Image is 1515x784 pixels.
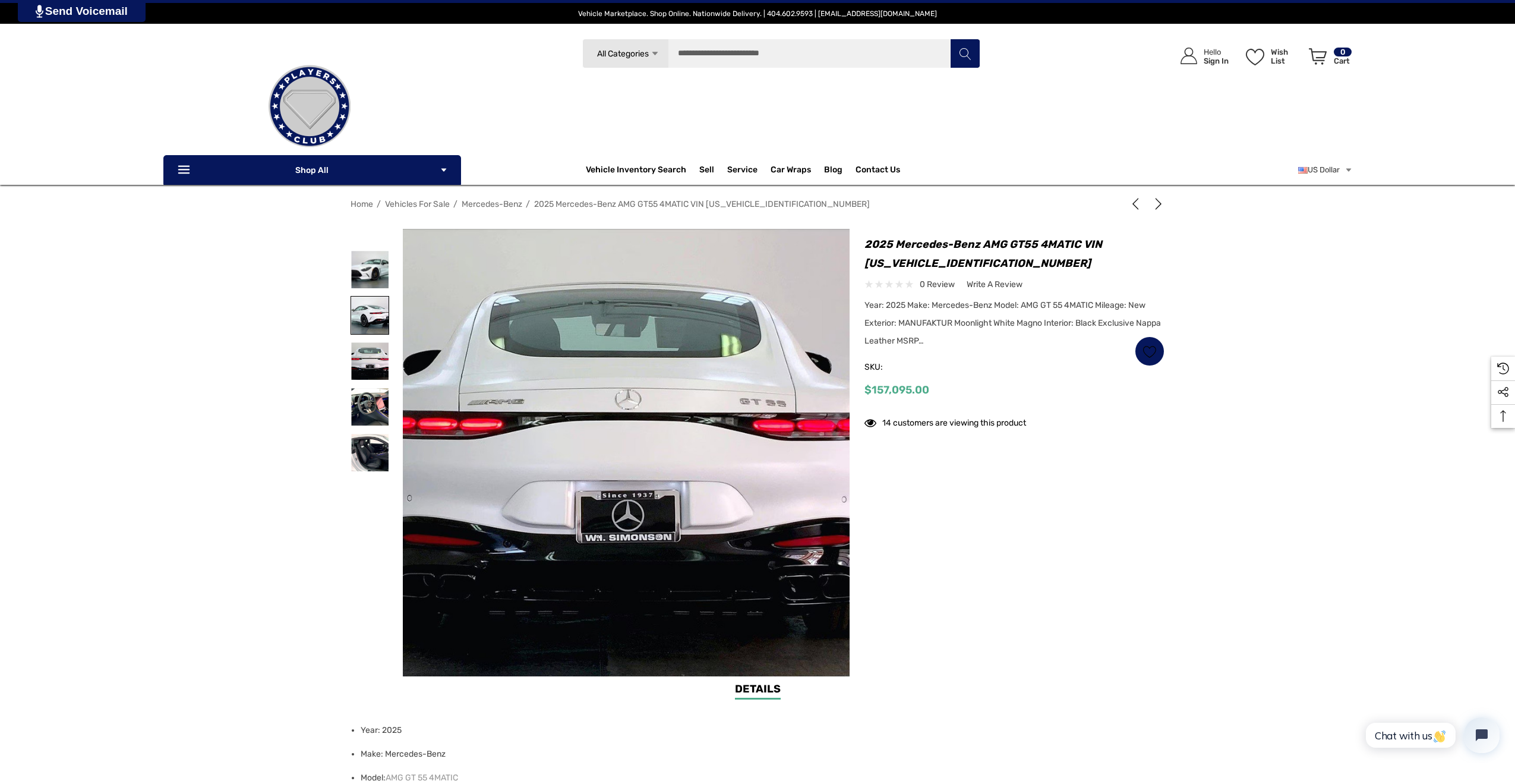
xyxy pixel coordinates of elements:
a: All Categories Icon Arrow Down Icon Arrow Up [582,39,668,68]
a: 2025 Mercedes-Benz AMG GT55 4MATIC VIN [US_VEHICLE_IDENTIFICATION_NUMBER] [534,199,870,209]
svg: Social Media [1497,386,1509,398]
p: Sign In [1204,56,1229,65]
span: Sell [699,165,714,178]
span: 0 review [920,277,955,292]
span: Year: 2025 Make: Mercedes-Benz Model: AMG GT 55 4MATIC Mileage: New Exterior: MANUFAKTUR Moonligh... [864,300,1161,346]
li: Make: Mercedes-Benz [361,742,1157,766]
a: Vehicles For Sale [385,199,450,209]
a: Vehicle Inventory Search [586,165,686,178]
span: $157,095.00 [864,383,929,396]
a: Wish List [1135,336,1164,366]
span: Write a Review [967,279,1022,290]
span: All Categories [596,49,648,59]
h1: 2025 Mercedes-Benz AMG GT55 4MATIC VIN [US_VEHICLE_IDENTIFICATION_NUMBER] [864,235,1164,273]
p: 0 [1334,48,1352,56]
svg: Top [1491,410,1515,422]
a: USD [1298,158,1353,182]
span: SKU: [864,359,924,376]
p: Wish List [1271,48,1302,65]
button: Search [950,39,980,68]
a: Service [727,165,757,178]
p: Cart [1334,56,1352,65]
p: Hello [1204,48,1229,56]
li: Year: 2025 [361,719,1157,742]
iframe: Tidio Chat [1353,707,1510,763]
a: Write a Review [967,277,1022,292]
div: 14 customers are viewing this product [864,412,1026,430]
svg: Icon Arrow Down [651,49,659,58]
a: Wish List Wish List [1241,36,1303,77]
svg: Icon Line [176,163,194,177]
a: Mercedes-Benz [462,199,522,209]
a: Cart with 0 items [1303,36,1353,82]
img: For Sale 2025 Mercedes-Benz AMG GT55 4MATIC VIN W1KRJ8AB1SF005118 [351,297,389,334]
a: Sign in [1167,36,1235,77]
span: Vehicle Marketplace. Shop Online. Nationwide Delivery. | 404.602.9593 | [EMAIL_ADDRESS][DOMAIN_NAME] [578,10,937,18]
img: For Sale 2025 Mercedes-Benz AMG GT55 4MATIC VIN W1KRJ8AB1SF005118 [351,434,389,471]
svg: Wish List [1143,345,1157,358]
svg: Icon Arrow Down [440,166,448,174]
img: For Sale 2025 Mercedes-Benz AMG GT55 4MATIC VIN W1KRJ8AB1SF005118 [351,388,389,426]
img: Players Club | Cars For Sale [250,47,369,166]
span: Car Wraps [771,165,811,178]
a: Next [1148,198,1164,210]
img: For Sale 2025 Mercedes-Benz AMG GT55 4MATIC VIN W1KRJ8AB1SF005118 [351,342,389,380]
svg: Recently Viewed [1497,363,1509,374]
a: Contact Us [856,165,900,178]
a: Blog [824,165,842,178]
img: For Sale 2025 Mercedes-Benz AMG GT55 4MATIC VIN W1KRJ8AB1SF005118 [351,251,389,288]
a: Details [735,681,781,700]
a: Sell [699,158,727,182]
a: Car Wraps [771,158,824,182]
a: Home [351,199,373,209]
p: Shop All [163,155,461,185]
svg: Wish List [1246,49,1264,65]
svg: Review Your Cart [1309,48,1327,65]
nav: Breadcrumb [351,194,1164,215]
svg: Icon User Account [1181,48,1197,64]
img: PjwhLS0gR2VuZXJhdG9yOiBHcmF2aXQuaW8gLS0+PHN2ZyB4bWxucz0iaHR0cDovL3d3dy53My5vcmcvMjAwMC9zdmciIHhtb... [36,5,43,18]
a: Previous [1129,198,1146,210]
